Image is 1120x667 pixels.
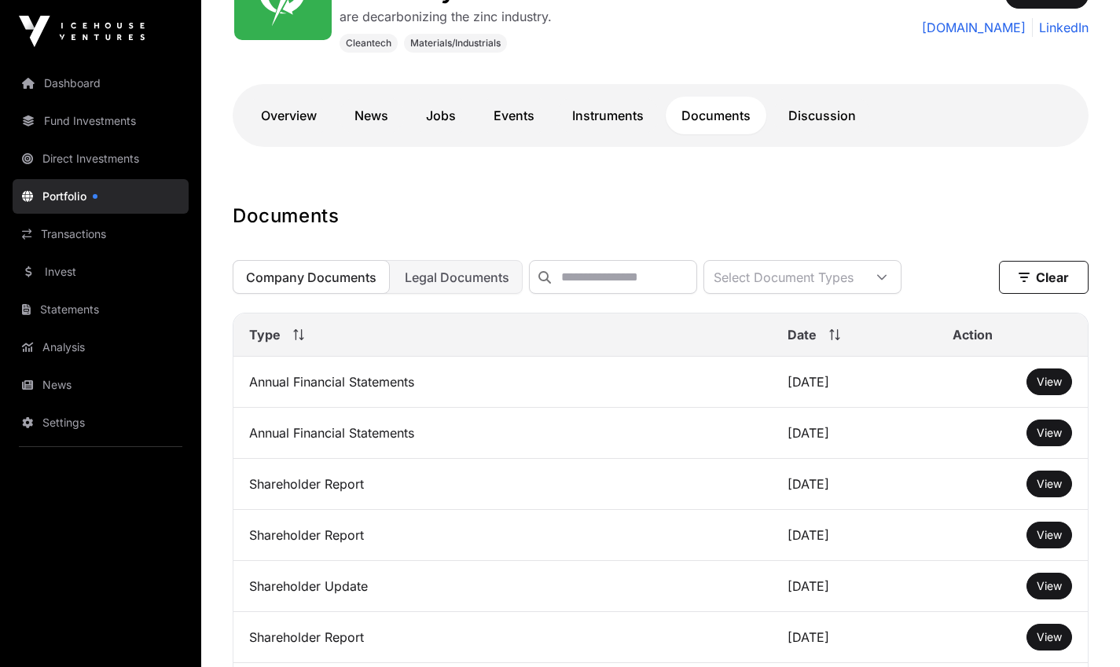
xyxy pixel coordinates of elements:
[13,141,189,176] a: Direct Investments
[410,37,501,49] span: Materials/Industrials
[1037,630,1062,643] span: View
[339,97,404,134] a: News
[1037,425,1062,441] a: View
[1026,471,1072,497] button: View
[1037,476,1062,492] a: View
[922,18,1026,37] a: [DOMAIN_NAME]
[405,269,509,285] span: Legal Documents
[1037,374,1062,390] a: View
[772,561,937,612] td: [DATE]
[1026,368,1072,395] button: View
[246,269,376,285] span: Company Documents
[13,66,189,101] a: Dashboard
[478,97,550,134] a: Events
[233,357,772,408] td: Annual Financial Statements
[953,325,993,344] span: Action
[13,255,189,289] a: Invest
[233,459,772,510] td: Shareholder Report
[1037,426,1062,439] span: View
[1032,18,1089,37] a: LinkedIn
[1037,375,1062,388] span: View
[13,179,189,214] a: Portfolio
[772,408,937,459] td: [DATE]
[999,261,1089,294] button: Clear
[772,459,937,510] td: [DATE]
[391,260,523,294] button: Legal Documents
[666,97,766,134] a: Documents
[410,97,472,134] a: Jobs
[1037,477,1062,490] span: View
[772,612,937,663] td: [DATE]
[1037,578,1062,594] a: View
[346,37,391,49] span: Cleantech
[1026,522,1072,548] button: View
[1037,629,1062,645] a: View
[1037,527,1062,543] a: View
[13,104,189,138] a: Fund Investments
[233,612,772,663] td: Shareholder Report
[13,368,189,402] a: News
[1037,528,1062,541] span: View
[13,405,189,440] a: Settings
[19,16,145,47] img: Icehouse Ventures Logo
[245,97,332,134] a: Overview
[13,292,189,327] a: Statements
[233,510,772,561] td: Shareholder Report
[13,217,189,251] a: Transactions
[788,325,817,344] span: Date
[245,97,1076,134] nav: Tabs
[1026,624,1072,651] button: View
[704,261,863,293] div: Select Document Types
[340,7,552,26] p: are decarbonizing the zinc industry.
[13,330,189,365] a: Analysis
[1026,420,1072,446] button: View
[233,408,772,459] td: Annual Financial Statements
[249,325,281,344] span: Type
[773,97,872,134] a: Discussion
[772,357,937,408] td: [DATE]
[1026,573,1072,599] button: View
[1037,579,1062,592] span: View
[233,561,772,612] td: Shareholder Update
[233,260,390,294] button: Company Documents
[233,203,1089,229] h1: Documents
[772,510,937,561] td: [DATE]
[1041,592,1120,667] iframe: Chat Widget
[556,97,659,134] a: Instruments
